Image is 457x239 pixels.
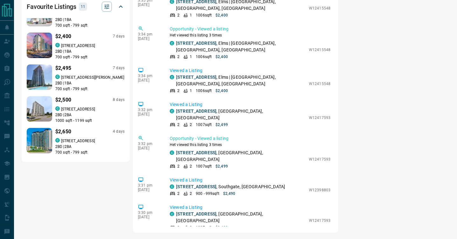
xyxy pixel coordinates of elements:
[20,33,59,58] img: Favourited listing
[309,218,331,223] p: W12417593
[196,225,212,230] p: 1007 sqft
[55,80,125,86] p: 2 BD | 1 BA
[55,128,71,136] p: $2,650
[170,41,174,45] div: condos.ca
[170,101,331,108] p: Viewed a Listing
[81,3,85,10] p: 11
[176,74,306,87] p: , Elms | [GEOGRAPHIC_DATA], [GEOGRAPHIC_DATA], [GEOGRAPHIC_DATA]
[113,97,125,103] p: 8 days
[190,54,192,60] p: 1
[170,26,331,32] p: Opportunity - Viewed a listing
[55,96,71,104] p: $2,500
[215,163,228,169] p: $2,499
[176,150,216,155] a: [STREET_ADDRESS]
[61,75,124,80] p: [STREET_ADDRESS][PERSON_NAME]
[177,12,180,18] p: 2
[61,43,95,49] p: [STREET_ADDRESS]
[190,122,192,128] p: 2
[55,149,125,155] p: 700 sqft - 799 sqft
[196,191,219,196] p: 900 - 999 sqft
[196,88,212,94] p: 1006 sqft
[138,3,160,7] p: [DATE]
[190,88,192,94] p: 1
[55,33,71,40] p: $2,400
[196,163,212,169] p: 1007 sqft
[55,106,60,111] div: condos.ca
[55,112,125,118] p: 2 BD | 2 BA
[113,34,125,39] p: 7 days
[27,31,125,60] a: Favourited listing$2,4007 dayscondos.ca[STREET_ADDRESS]2BD |1BA700 sqft - 799 sqft
[176,184,216,189] a: [STREET_ADDRESS]
[190,225,192,230] p: 2
[55,64,71,72] p: $2,495
[170,109,174,113] div: condos.ca
[20,64,59,90] img: Favourited listing
[61,106,95,112] p: [STREET_ADDRESS]
[113,65,125,71] p: 7 days
[309,5,331,11] p: W12415548
[196,122,212,128] p: 1007 sqft
[170,142,331,148] p: Het viewed this listing 3 times
[138,112,160,116] p: [DATE]
[170,177,331,183] p: Viewed a Listing
[20,96,59,122] img: Favourited listing
[138,142,160,146] p: 3:32 pm
[177,163,180,169] p: 2
[138,37,160,41] p: [DATE]
[138,210,160,215] p: 3:30 pm
[177,122,180,128] p: 2
[138,183,160,188] p: 3:31 pm
[309,187,331,193] p: W12398803
[190,191,192,196] p: 2
[55,144,125,149] p: 2 BD | 2 BA
[55,54,125,60] p: 700 sqft - 799 sqft
[27,95,125,123] a: Favourited listing$2,5008 dayscondos.ca[STREET_ADDRESS]2BD |2BA1000 sqft - 1199 sqft
[170,184,174,189] div: condos.ca
[170,212,174,216] div: condos.ca
[196,12,212,18] p: 1006 sqft
[170,32,331,38] p: Het viewed this listing 3 times
[170,135,331,142] p: Opportunity - Viewed a listing
[309,47,331,53] p: W12415548
[215,54,228,60] p: $2,400
[113,129,125,134] p: 4 days
[55,75,60,79] div: condos.ca
[138,188,160,192] p: [DATE]
[176,108,306,121] p: , [GEOGRAPHIC_DATA], [GEOGRAPHIC_DATA]
[138,146,160,150] p: [DATE]
[215,88,228,94] p: $2,400
[177,191,180,196] p: 2
[138,215,160,219] p: [DATE]
[170,204,331,211] p: Viewed a Listing
[215,12,228,18] p: $2,400
[309,156,331,162] p: W12417593
[55,43,60,47] div: condos.ca
[177,88,180,94] p: 2
[176,109,216,114] a: [STREET_ADDRESS]
[309,115,331,121] p: W12417593
[138,74,160,78] p: 3:34 pm
[170,67,331,74] p: Viewed a Listing
[55,49,125,54] p: 2 BD | 1 BA
[176,183,285,190] p: , Southgate, [GEOGRAPHIC_DATA]
[55,86,125,92] p: 700 sqft - 799 sqft
[176,149,306,163] p: , [GEOGRAPHIC_DATA], [GEOGRAPHIC_DATA]
[27,2,76,12] h2: Favourite Listings
[138,32,160,37] p: 3:34 pm
[190,163,192,169] p: 2
[176,41,216,46] a: [STREET_ADDRESS]
[27,127,125,155] a: Favourited listing$2,6504 dayscondos.ca[STREET_ADDRESS]2BD |2BA700 sqft - 799 sqft
[170,75,174,79] div: condos.ca
[176,211,306,224] p: , [GEOGRAPHIC_DATA], [GEOGRAPHIC_DATA]
[177,225,180,230] p: 2
[138,108,160,112] p: 3:32 pm
[22,128,56,153] img: Favourited listing
[170,150,174,155] div: condos.ca
[215,122,228,128] p: $2,499
[138,78,160,83] p: [DATE]
[223,191,235,196] p: $2,490
[190,12,192,18] p: 1
[55,23,125,28] p: 700 sqft - 799 sqft
[309,81,331,87] p: W12415548
[55,17,125,23] p: 2 BD | 1 BA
